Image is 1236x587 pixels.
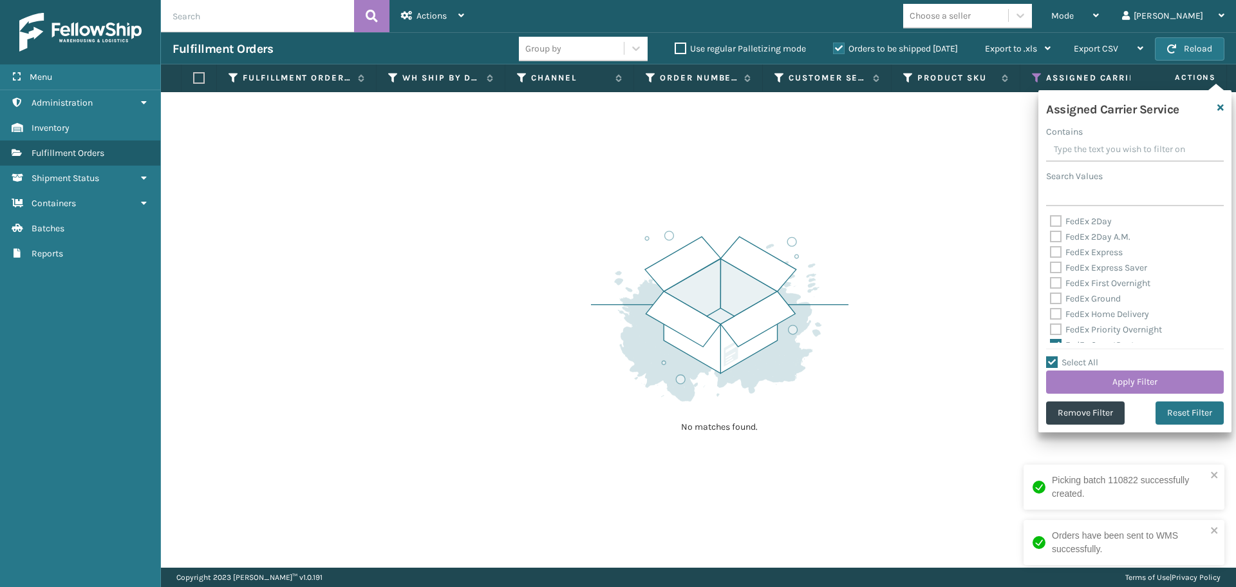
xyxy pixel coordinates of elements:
[1210,470,1219,482] button: close
[1050,216,1112,227] label: FedEx 2Day
[1046,139,1224,162] input: Type the text you wish to filter on
[32,248,63,259] span: Reports
[1052,474,1206,501] div: Picking batch 110822 successfully created.
[1046,169,1103,183] label: Search Values
[32,198,76,209] span: Containers
[243,72,351,84] label: Fulfillment Order Id
[1074,43,1118,54] span: Export CSV
[1155,37,1224,61] button: Reload
[1156,401,1224,425] button: Reset Filter
[32,223,64,234] span: Batches
[1050,324,1162,335] label: FedEx Priority Overnight
[176,568,323,587] p: Copyright 2023 [PERSON_NAME]™ v 1.0.191
[985,43,1037,54] span: Export to .xls
[32,173,99,184] span: Shipment Status
[1052,529,1206,556] div: Orders have been sent to WMS successfully.
[1046,357,1098,368] label: Select All
[917,72,995,84] label: Product SKU
[833,43,958,54] label: Orders to be shipped [DATE]
[1210,525,1219,537] button: close
[1134,67,1224,88] span: Actions
[32,148,104,159] span: Fulfillment Orders
[1051,10,1074,21] span: Mode
[525,42,561,55] div: Group by
[1050,293,1121,304] label: FedEx Ground
[30,72,52,82] span: Menu
[417,10,447,21] span: Actions
[789,72,866,84] label: Customer Service Order Number
[1050,262,1147,273] label: FedEx Express Saver
[32,97,93,108] span: Administration
[1046,72,1219,84] label: Assigned Carrier Service
[1050,309,1149,320] label: FedEx Home Delivery
[910,9,971,23] div: Choose a seller
[1046,370,1224,394] button: Apply Filter
[19,13,142,52] img: logo
[1046,401,1125,425] button: Remove Filter
[1050,340,1134,351] label: FedEx SmartPost
[402,72,480,84] label: WH Ship By Date
[32,122,70,133] span: Inventory
[1046,125,1083,139] label: Contains
[1050,247,1123,258] label: FedEx Express
[1046,98,1179,117] h4: Assigned Carrier Service
[531,72,609,84] label: Channel
[1050,278,1150,289] label: FedEx First Overnight
[660,72,738,84] label: Order Number
[173,41,273,57] h3: Fulfillment Orders
[675,43,806,54] label: Use regular Palletizing mode
[1050,231,1130,242] label: FedEx 2Day A.M.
